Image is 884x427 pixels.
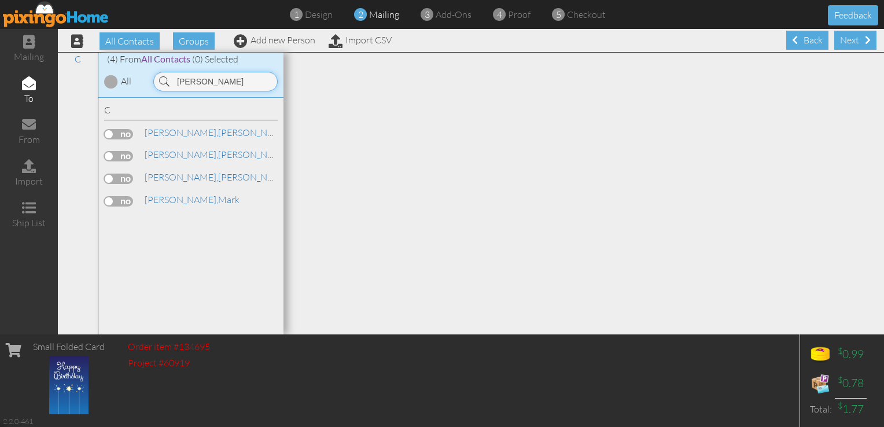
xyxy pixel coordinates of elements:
a: C [69,52,87,66]
div: All [121,75,131,88]
span: 2 [358,8,363,21]
img: pixingo logo [3,1,109,27]
a: Mark [143,193,241,207]
td: Total: [806,398,835,420]
a: [PERSON_NAME] [143,170,291,184]
sup: $ [838,375,842,385]
span: [PERSON_NAME], [145,171,218,183]
span: 3 [425,8,430,21]
span: design [305,9,333,20]
span: 1 [294,8,299,21]
span: (0) Selected [192,53,238,65]
span: 5 [556,8,561,21]
button: Feedback [828,5,878,25]
div: Small Folded Card [33,340,105,354]
span: All Contacts [100,32,160,50]
span: checkout [567,9,606,20]
div: Back [786,31,828,50]
span: Groups [173,32,215,50]
img: points-icon.png [809,343,832,366]
span: [PERSON_NAME], [145,194,218,205]
div: Project #60919 [128,356,210,370]
a: Add new Person [234,34,315,46]
a: Import CSV [329,34,392,46]
span: [PERSON_NAME], [145,127,218,138]
div: Next [834,31,876,50]
span: proof [508,9,531,20]
sup: $ [838,400,842,410]
div: C [104,104,278,120]
span: mailing [369,9,399,20]
div: 2.2.0-461 [3,416,33,426]
span: 4 [497,8,502,21]
span: All Contacts [141,53,190,64]
img: 134695-1-1755100441605-5dc0a873db8c6ecd-qa.jpg [49,356,89,414]
sup: $ [838,346,842,356]
span: [PERSON_NAME], [145,149,218,160]
iframe: Chat [883,426,884,427]
td: 1.77 [835,398,867,420]
a: [PERSON_NAME] [143,148,291,161]
td: 0.99 [835,340,867,369]
img: expense-icon.png [809,372,832,395]
div: (4) From [98,53,283,66]
span: add-ons [436,9,472,20]
div: Order item #134695 [128,340,210,354]
a: [PERSON_NAME] [143,126,291,139]
td: 0.78 [835,369,867,398]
